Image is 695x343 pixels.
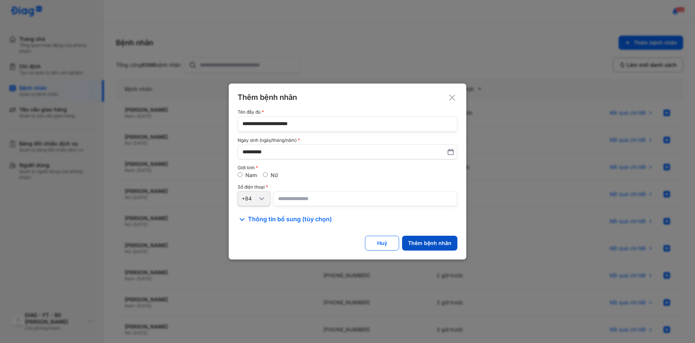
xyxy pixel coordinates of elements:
[245,172,257,178] label: Nam
[238,184,457,190] div: Số điện thoại
[238,110,457,115] div: Tên đầy đủ
[238,138,457,143] div: Ngày sinh (ngày/tháng/năm)
[242,195,257,202] div: +84
[402,236,457,251] button: Thêm bệnh nhân
[365,236,399,251] button: Huỷ
[238,92,457,102] div: Thêm bệnh nhân
[408,240,451,246] div: Thêm bệnh nhân
[238,165,457,170] div: Giới tính
[271,172,278,178] label: Nữ
[248,215,332,224] span: Thông tin bổ sung (tùy chọn)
